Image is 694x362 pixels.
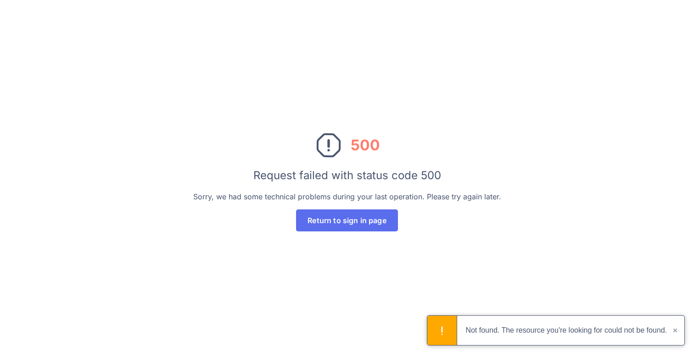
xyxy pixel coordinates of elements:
button: close [667,316,684,345]
img: svg%3e [314,131,343,160]
button: Return to sign in page [296,209,398,231]
div: Sorry, we had some technical problems during your last operation. Please try again later. [193,191,501,202]
div: Not found. The resource you're looking for could not be found. [465,316,667,345]
div: 500 [351,134,380,156]
span: Return to sign in page [308,217,386,224]
div: Request failed with status code 500 [253,167,441,184]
